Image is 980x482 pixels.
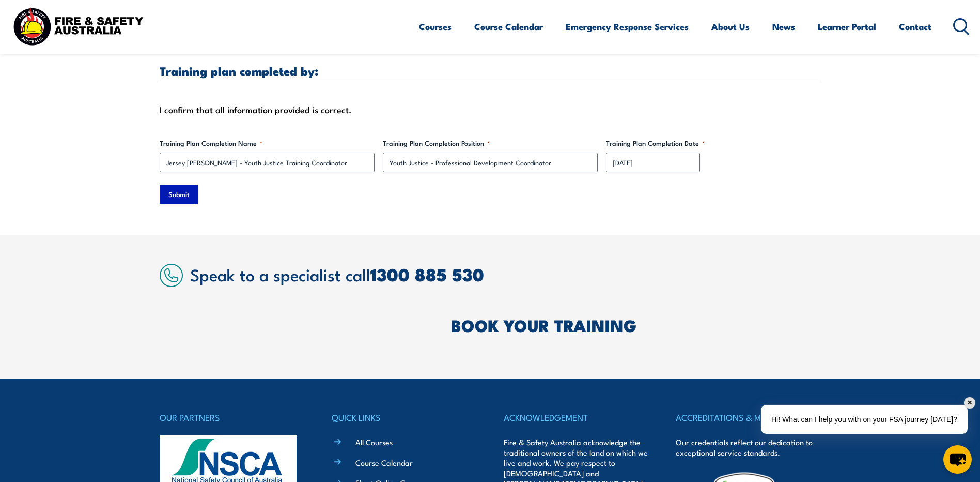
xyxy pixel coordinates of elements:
[566,13,689,40] a: Emergency Response Services
[606,138,821,148] label: Training Plan Completion Date
[474,13,543,40] a: Course Calendar
[160,102,821,117] div: I confirm that all information provided is correct.
[504,410,648,425] h4: ACKNOWLEDGEMENT
[160,410,304,425] h4: OUR PARTNERS
[711,13,750,40] a: About Us
[899,13,931,40] a: Contact
[772,13,795,40] a: News
[606,153,700,172] input: dd/mm/yyyy
[943,445,972,474] button: chat-button
[160,65,821,77] h3: Training plan completed by:
[818,13,876,40] a: Learner Portal
[370,260,484,288] a: 1300 885 530
[190,265,821,283] h2: Speak to a specialist call
[761,405,968,434] div: Hi! What can I help you with on your FSA journey [DATE]?
[355,436,393,447] a: All Courses
[964,397,975,409] div: ✕
[160,185,198,204] input: Submit
[355,457,413,468] a: Course Calendar
[451,318,821,332] h2: BOOK YOUR TRAINING
[676,410,820,425] h4: ACCREDITATIONS & MEMBERSHIPS
[160,138,375,148] label: Training Plan Completion Name
[383,138,598,148] label: Training Plan Completion Position
[419,13,452,40] a: Courses
[676,437,820,458] p: Our credentials reflect our dedication to exceptional service standards.
[332,410,476,425] h4: QUICK LINKS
